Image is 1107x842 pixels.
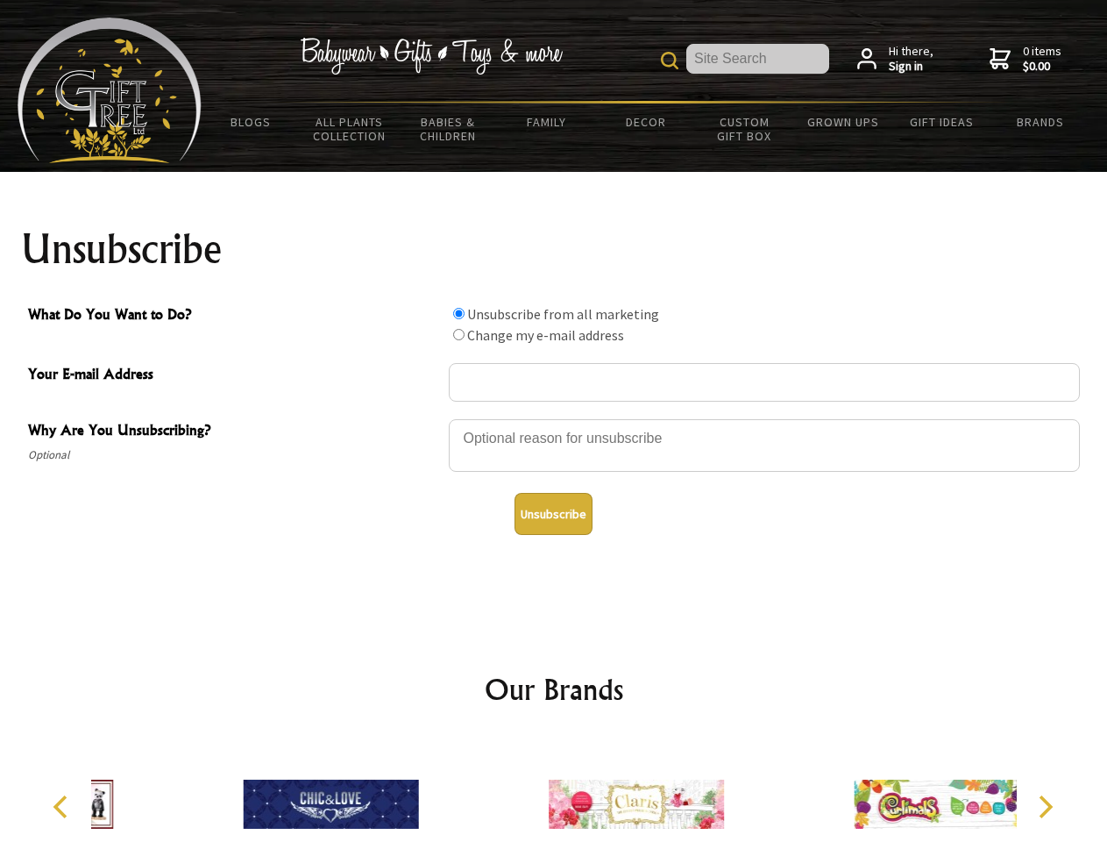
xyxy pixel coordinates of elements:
button: Next [1025,788,1064,826]
img: Babywear - Gifts - Toys & more [300,38,563,75]
span: Hi there, [889,44,933,75]
strong: Sign in [889,59,933,75]
strong: $0.00 [1023,59,1061,75]
label: Change my e-mail address [467,326,624,344]
a: Grown Ups [793,103,892,140]
a: Custom Gift Box [695,103,794,154]
a: Family [498,103,597,140]
a: Babies & Children [399,103,498,154]
label: Unsubscribe from all marketing [467,305,659,323]
input: What Do You Want to Do? [453,329,465,340]
img: product search [661,52,678,69]
a: Hi there,Sign in [857,44,933,75]
span: What Do You Want to Do? [28,303,440,329]
button: Previous [44,788,82,826]
a: Brands [991,103,1090,140]
img: Babyware - Gifts - Toys and more... [18,18,202,163]
span: Optional [28,445,440,466]
a: BLOGS [202,103,301,140]
a: Decor [596,103,695,140]
a: 0 items$0.00 [990,44,1061,75]
input: What Do You Want to Do? [453,308,465,319]
h2: Our Brands [35,668,1073,710]
h1: Unsubscribe [21,228,1087,270]
a: All Plants Collection [301,103,400,154]
span: 0 items [1023,43,1061,75]
input: Your E-mail Address [449,363,1080,402]
textarea: Why Are You Unsubscribing? [449,419,1080,472]
span: Your E-mail Address [28,363,440,389]
span: Why Are You Unsubscribing? [28,419,440,445]
button: Unsubscribe [514,493,593,535]
a: Gift Ideas [892,103,991,140]
input: Site Search [686,44,829,74]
